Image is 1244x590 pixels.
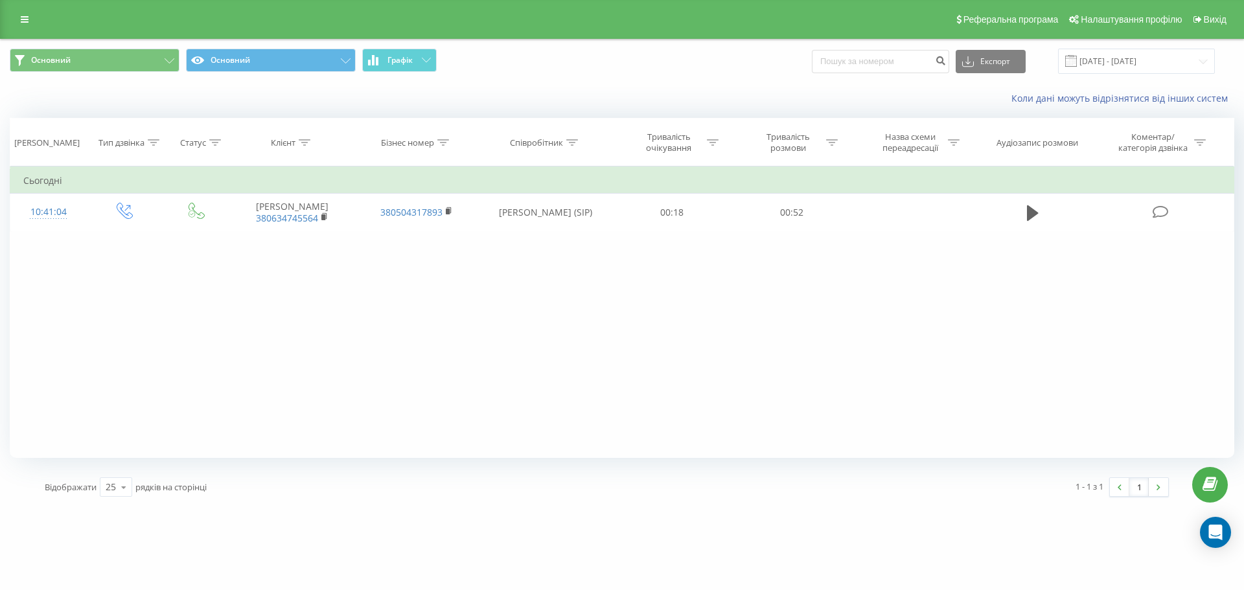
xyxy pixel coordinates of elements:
[1129,478,1149,496] a: 1
[180,137,206,148] div: Статус
[963,14,1059,25] span: Реферальна програма
[135,481,207,493] span: рядків на сторінці
[634,131,704,153] div: Тривалість очікування
[996,137,1078,148] div: Аудіозапис розмови
[271,137,295,148] div: Клієнт
[956,50,1026,73] button: Експорт
[612,194,731,231] td: 00:18
[186,49,356,72] button: Основний
[1076,480,1103,493] div: 1 - 1 з 1
[362,49,437,72] button: Графік
[1011,92,1234,104] a: Коли дані можуть відрізнятися вiд інших систем
[731,194,851,231] td: 00:52
[381,137,434,148] div: Бізнес номер
[875,131,945,153] div: Назва схеми переадресації
[812,50,949,73] input: Пошук за номером
[14,137,80,148] div: [PERSON_NAME]
[230,194,354,231] td: [PERSON_NAME]
[510,137,563,148] div: Співробітник
[98,137,144,148] div: Тип дзвінка
[23,199,74,225] div: 10:41:04
[45,481,97,493] span: Відображати
[478,194,612,231] td: [PERSON_NAME] (SIP)
[380,206,443,218] a: 380504317893
[1204,14,1227,25] span: Вихід
[106,481,116,494] div: 25
[754,131,823,153] div: Тривалість розмови
[10,168,1234,194] td: Сьогодні
[387,56,413,65] span: Графік
[1081,14,1182,25] span: Налаштування профілю
[10,49,179,72] button: Основний
[1115,131,1191,153] div: Коментар/категорія дзвінка
[256,212,318,224] a: 380634745564
[31,55,71,65] span: Основний
[1200,517,1231,548] div: Open Intercom Messenger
